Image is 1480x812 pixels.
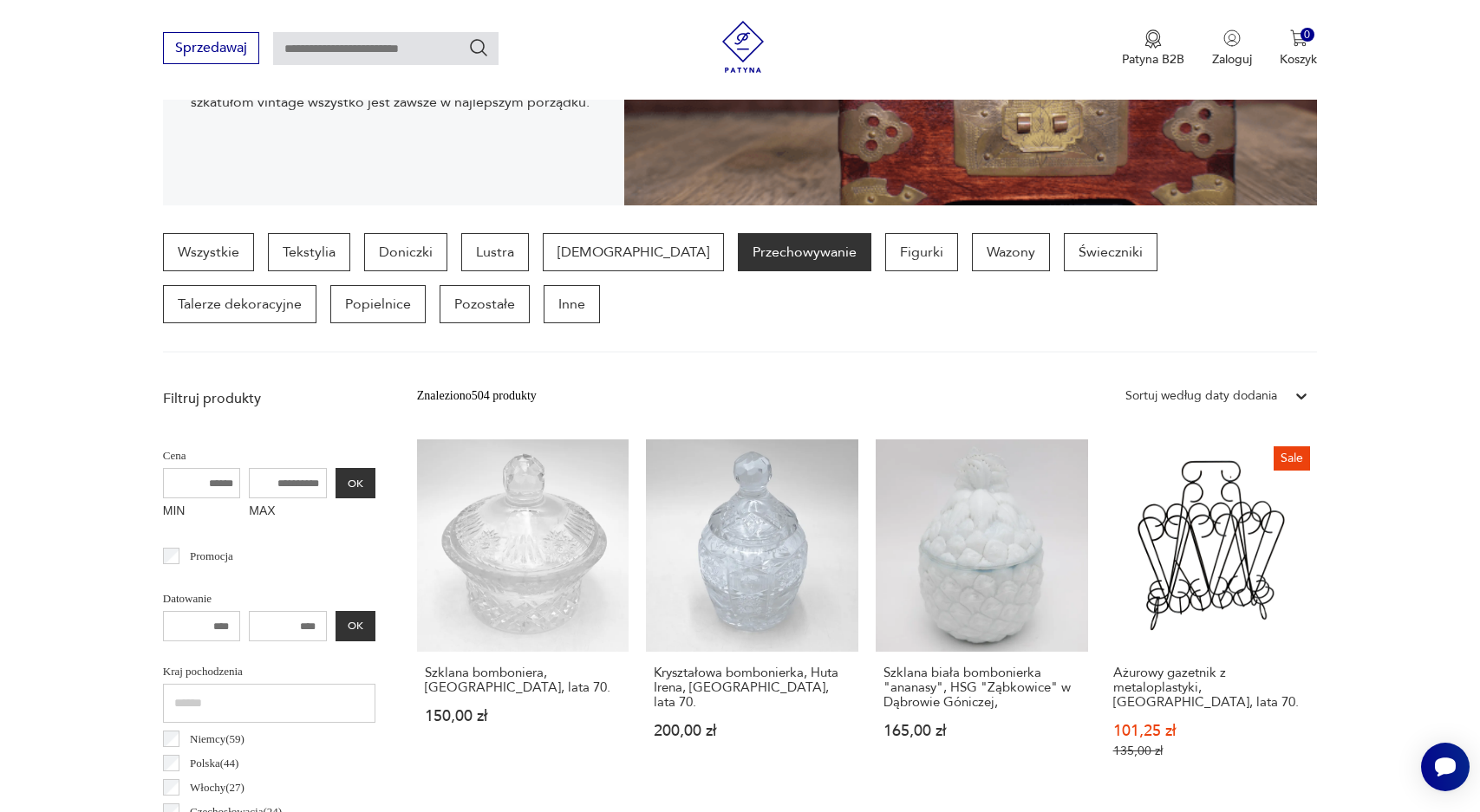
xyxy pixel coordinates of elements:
[1122,29,1184,68] a: Ikona medaluPatyna B2B
[163,498,241,526] label: MIN
[163,32,259,64] button: Sprzedawaj
[1212,51,1252,68] p: Zaloguj
[364,233,447,271] a: Doniczki
[249,498,327,526] label: MAX
[1144,29,1162,49] img: Ikona medalu
[468,37,489,58] button: Szukaj
[163,285,316,323] a: Talerze dekoracyjne
[1113,744,1310,758] p: 135,00 zł
[1280,29,1317,68] button: 0Koszyk
[425,709,622,724] p: 150,00 zł
[654,666,851,710] h3: Kryształowa bombonierka, Huta Irena, [GEOGRAPHIC_DATA], lata 70.
[1212,29,1252,68] button: Zaloguj
[163,43,259,55] a: Sprzedawaj
[1280,51,1317,68] p: Koszyk
[1301,28,1315,42] div: 0
[190,730,244,749] p: Niemcy ( 59 )
[268,233,350,271] a: Tekstylia
[163,446,375,465] p: Cena
[885,233,958,271] a: Figurki
[654,724,851,738] p: 200,00 zł
[417,387,537,406] div: Znaleziono 504 produkty
[190,547,233,566] p: Promocja
[646,439,858,792] a: Kryształowa bombonierka, Huta Irena, Polska, lata 70.Kryształowa bombonierka, Huta Irena, [GEOGRA...
[1125,387,1277,406] div: Sortuj według daty dodania
[883,666,1080,710] h3: Szklana biała bombonierka "ananasy", HSG "Ząbkowice" w Dąbrowie Góniczej,
[738,233,871,271] a: Przechowywanie
[1122,51,1184,68] p: Patyna B2B
[876,439,1088,792] a: Szklana biała bombonierka "ananasy", HSG "Ząbkowice" w Dąbrowie Góniczej,Szklana biała bombonierk...
[336,468,375,498] button: OK
[1113,666,1310,710] h3: Ażurowy gazetnik z metaloplastyki, [GEOGRAPHIC_DATA], lata 70.
[163,233,254,271] a: Wszystkie
[190,778,244,797] p: Włochy ( 27 )
[425,666,622,695] h3: Szklana bomboniera, [GEOGRAPHIC_DATA], lata 70.
[544,285,600,323] a: Inne
[1290,29,1307,47] img: Ikona koszyka
[163,389,375,408] p: Filtruj produkty
[330,285,426,323] a: Popielnice
[163,589,375,608] p: Datowanie
[461,233,529,271] a: Lustra
[163,662,375,681] p: Kraj pochodzenia
[440,285,530,323] a: Pozostałe
[972,233,1050,271] a: Wazony
[1064,233,1157,271] a: Świeczniki
[543,233,724,271] a: [DEMOGRAPHIC_DATA]
[1105,439,1318,792] a: SaleAżurowy gazetnik z metaloplastyki, Belgia, lata 70.Ażurowy gazetnik z metaloplastyki, [GEOGRA...
[717,21,769,73] img: Patyna - sklep z meblami i dekoracjami vintage
[190,754,238,773] p: Polska ( 44 )
[1223,29,1241,47] img: Ikonka użytkownika
[883,724,1080,738] p: 165,00 zł
[1113,724,1310,738] p: 101,25 zł
[1421,743,1470,791] iframe: Smartsupp widget button
[336,611,375,641] button: OK
[417,439,629,792] a: Szklana bomboniera, Polska, lata 70.Szklana bomboniera, [GEOGRAPHIC_DATA], lata 70.150,00 zł
[1122,29,1184,68] button: Patyna B2B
